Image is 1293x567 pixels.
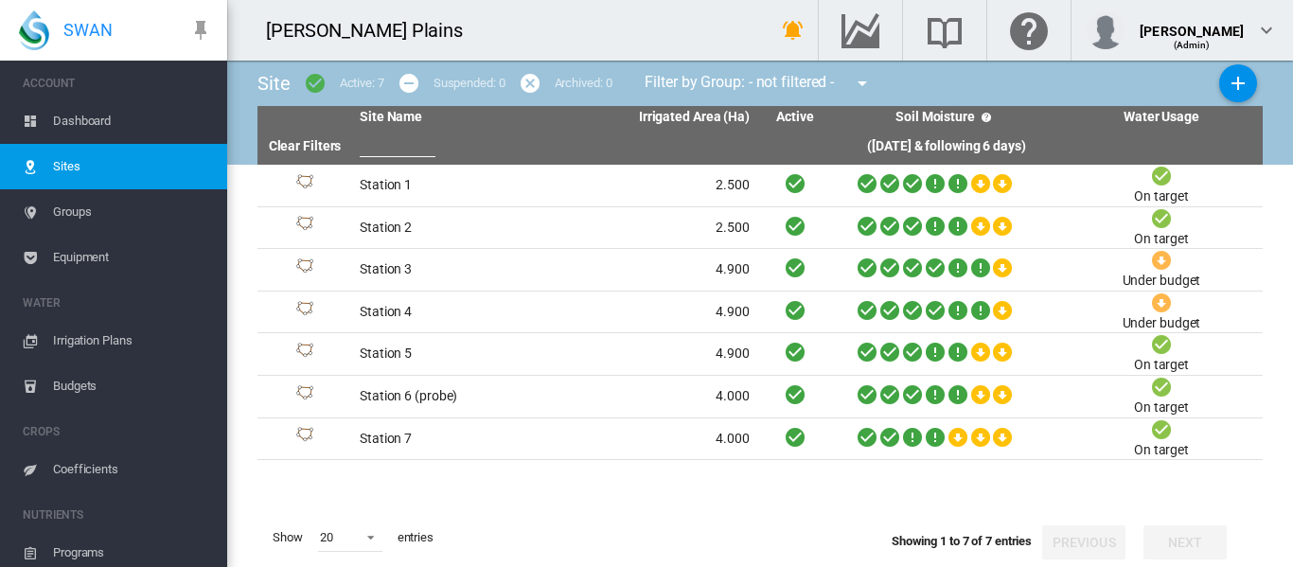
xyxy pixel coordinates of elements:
[434,75,505,92] div: Suspended: 0
[23,500,212,530] span: NUTRIENTS
[1143,525,1227,559] button: Next
[265,385,345,408] div: Site Id: 4257
[1087,11,1125,49] img: profile.jpg
[63,18,113,42] span: SWAN
[630,64,887,102] div: Filter by Group: - not filtered -
[352,249,555,291] td: Station 3
[892,534,1032,548] span: Showing 1 to 7 of 7 entries
[257,292,1263,334] tr: Site Id: 4255 Station 4 4.900 Under budget
[555,75,612,92] div: Archived: 0
[265,522,310,554] span: Show
[293,343,316,365] img: 1.svg
[1123,272,1201,291] div: Under budget
[23,68,212,98] span: ACCOUNT
[1134,399,1189,417] div: On target
[1174,40,1211,50] span: (Admin)
[975,106,998,129] md-icon: icon-help-circle
[269,138,342,153] a: Clear Filters
[257,418,1263,461] tr: Site Id: 4258 Station 7 4.000 On target
[53,447,212,492] span: Coefficients
[1123,314,1201,333] div: Under budget
[922,19,967,42] md-icon: Search the knowledge base
[265,301,345,324] div: Site Id: 4255
[1134,356,1189,375] div: On target
[1134,230,1189,249] div: On target
[53,98,212,144] span: Dashboard
[352,376,555,417] td: Station 6 (probe)
[555,376,757,417] td: 4.000
[53,144,212,189] span: Sites
[1042,525,1125,559] button: Previous
[1134,187,1189,206] div: On target
[293,258,316,281] img: 1.svg
[1140,14,1244,33] div: [PERSON_NAME]
[843,64,881,102] button: icon-menu-down
[293,427,316,450] img: 1.svg
[189,19,212,42] md-icon: icon-pin
[519,72,541,95] md-icon: icon-cancel
[851,72,874,95] md-icon: icon-menu-down
[352,106,555,129] th: Site Name
[833,106,1060,129] th: Soil Moisture
[555,292,757,333] td: 4.900
[53,189,212,235] span: Groups
[774,11,812,49] button: icon-bell-ring
[555,418,757,460] td: 4.000
[293,385,316,408] img: 1.svg
[23,288,212,318] span: WATER
[265,258,345,281] div: Site Id: 4254
[257,249,1263,292] tr: Site Id: 4254 Station 3 4.900 Under budget
[257,333,1263,376] tr: Site Id: 4256 Station 5 4.900 On target
[53,318,212,363] span: Irrigation Plans
[398,72,420,95] md-icon: icon-minus-circle
[293,301,316,324] img: 1.svg
[23,416,212,447] span: CROPS
[304,72,327,95] md-icon: icon-checkbox-marked-circle
[265,216,345,239] div: Site Id: 4253
[257,165,1263,207] tr: Site Id: 4252 Station 1 2.500 On target
[265,174,345,197] div: Site Id: 4252
[320,530,333,544] div: 20
[293,174,316,197] img: 1.svg
[1227,72,1249,95] md-icon: icon-plus
[352,418,555,460] td: Station 7
[390,522,441,554] span: entries
[257,72,291,95] span: Site
[1219,64,1257,102] button: Add New Site, define start date
[555,249,757,291] td: 4.900
[266,17,480,44] div: [PERSON_NAME] Plains
[352,207,555,249] td: Station 2
[555,106,757,129] th: Irrigated Area (Ha)
[1134,441,1189,460] div: On target
[555,207,757,249] td: 2.500
[757,106,833,129] th: Active
[555,333,757,375] td: 4.900
[838,19,883,42] md-icon: Go to the Data Hub
[1060,106,1263,129] th: Water Usage
[265,343,345,365] div: Site Id: 4256
[352,292,555,333] td: Station 4
[293,216,316,239] img: 1.svg
[257,207,1263,250] tr: Site Id: 4253 Station 2 2.500 On target
[53,235,212,280] span: Equipment
[340,75,384,92] div: Active: 7
[257,376,1263,418] tr: Site Id: 4257 Station 6 (probe) 4.000 On target
[782,19,805,42] md-icon: icon-bell-ring
[352,165,555,206] td: Station 1
[53,363,212,409] span: Budgets
[1255,19,1278,42] md-icon: icon-chevron-down
[352,333,555,375] td: Station 5
[19,10,49,50] img: SWAN-Landscape-Logo-Colour-drop.png
[1006,19,1052,42] md-icon: Click here for help
[833,129,1060,165] th: ([DATE] & following 6 days)
[555,165,757,206] td: 2.500
[265,427,345,450] div: Site Id: 4258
